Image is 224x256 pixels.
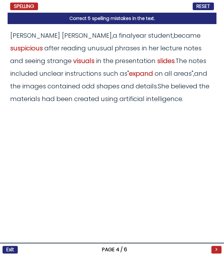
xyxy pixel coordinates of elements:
[158,82,169,91] span: She
[10,82,21,91] span: the
[102,246,127,253] span: PAGE 4 / 6
[10,31,60,40] span: [PERSON_NAME]
[194,69,207,78] span: and
[103,69,118,78] span: such
[174,31,201,40] span: became
[73,56,94,65] span: visuals
[74,94,99,103] span: created
[157,56,175,65] span: slides
[199,82,209,91] span: the
[56,94,73,103] span: been
[119,31,146,40] span: finalyear
[164,69,172,78] span: all
[10,3,38,10] span: spelling
[10,44,43,53] span: suspicious
[96,56,101,65] span: in
[115,56,156,65] span: presentation
[10,69,38,78] span: included
[10,94,40,103] span: materials
[42,94,55,103] span: had
[146,94,182,103] span: intelligence
[62,31,112,40] span: [PERSON_NAME]
[61,44,86,53] span: reading
[10,31,209,103] odiv: , , . " ", . .
[22,82,46,91] span: images
[174,69,192,78] span: areas
[44,44,60,53] span: after
[136,82,157,91] span: details
[129,69,153,78] span: expand
[25,56,45,65] span: seeing
[96,82,119,91] span: shapes
[47,56,72,65] span: strange
[193,3,214,10] a: RESET
[10,56,23,65] span: and
[48,82,80,91] span: contained
[115,44,140,53] span: phrases
[148,31,173,40] span: student
[120,69,127,78] span: as
[149,44,159,53] span: her
[3,246,18,253] a: Exit
[184,44,202,53] span: notes
[82,82,95,91] span: odd
[171,82,197,91] span: believed
[39,69,63,78] span: unclear
[155,69,163,78] span: on
[189,56,206,65] span: notes
[119,94,144,103] span: artificial
[211,246,221,253] button: >
[142,44,147,53] span: in
[87,44,113,53] span: unusual
[160,44,182,53] span: lecture
[113,31,117,40] span: a
[103,56,113,65] span: the
[121,82,134,91] span: and
[65,69,101,78] span: instructions
[8,13,216,24] span: Correct 5 spelling mistakes in the text.
[176,56,187,65] span: The
[101,94,118,103] span: using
